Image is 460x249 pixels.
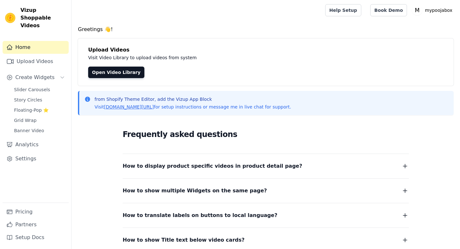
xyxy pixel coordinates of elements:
[123,186,267,195] span: How to show multiple Widgets on the same page?
[14,97,42,103] span: Story Circles
[123,162,409,171] button: How to display product specific videos in product detail page?
[422,4,455,16] p: mypoojabox
[3,152,69,165] a: Settings
[88,54,374,61] p: Visit Video Library to upload videos from system
[3,218,69,231] a: Partners
[20,6,66,29] span: Vizup Shoppable Videos
[123,162,302,171] span: How to display product specific videos in product detail page?
[14,107,49,113] span: Floating-Pop ⭐
[3,41,69,54] a: Home
[370,4,407,16] a: Book Demo
[412,4,455,16] button: M mypoojabox
[3,138,69,151] a: Analytics
[88,46,443,54] h4: Upload Videos
[3,55,69,68] a: Upload Videos
[10,85,69,94] a: Slider Carousels
[5,13,15,23] img: Vizup
[15,74,55,81] span: Create Widgets
[10,126,69,135] a: Banner Video
[14,86,50,93] span: Slider Carousels
[3,71,69,84] button: Create Widgets
[10,116,69,125] a: Grid Wrap
[123,211,409,220] button: How to translate labels on buttons to local language?
[88,67,144,78] a: Open Video Library
[3,231,69,244] a: Setup Docs
[415,7,420,13] text: M
[123,211,277,220] span: How to translate labels on buttons to local language?
[123,236,245,245] span: How to show Title text below video cards?
[104,104,154,109] a: [DOMAIN_NAME][URL]
[78,26,454,33] h4: Greetings 👋!
[325,4,361,16] a: Help Setup
[95,96,291,102] p: from Shopify Theme Editor, add the Vizup App Block
[95,104,291,110] p: Visit for setup instructions or message me in live chat for support.
[123,236,409,245] button: How to show Title text below video cards?
[14,117,36,124] span: Grid Wrap
[14,127,44,134] span: Banner Video
[10,95,69,104] a: Story Circles
[123,128,409,141] h2: Frequently asked questions
[123,186,409,195] button: How to show multiple Widgets on the same page?
[10,106,69,115] a: Floating-Pop ⭐
[3,205,69,218] a: Pricing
